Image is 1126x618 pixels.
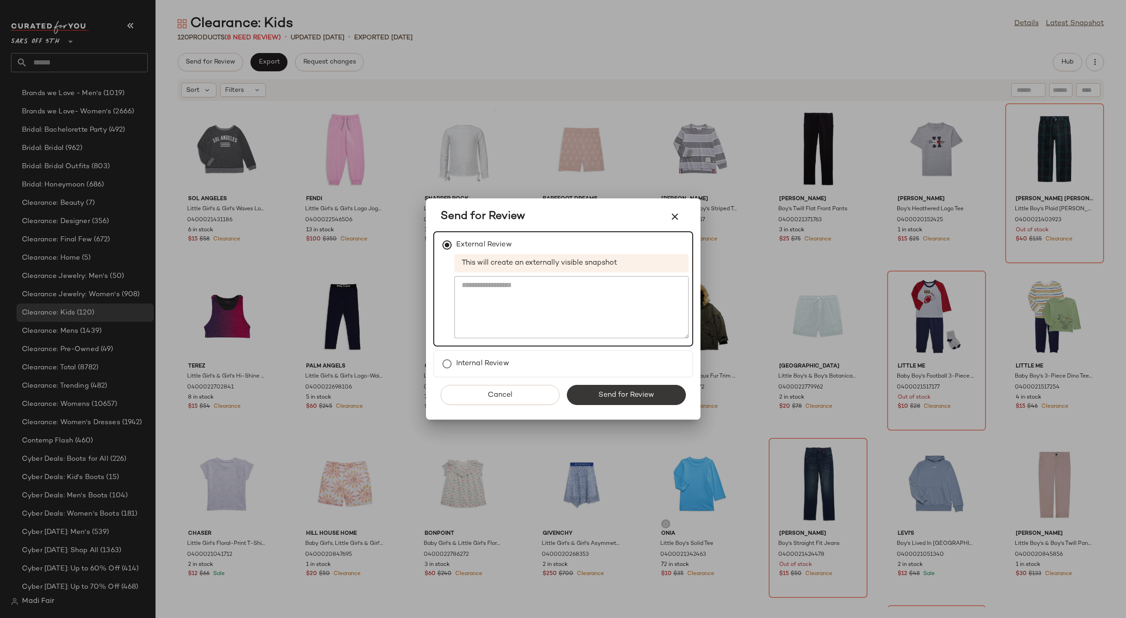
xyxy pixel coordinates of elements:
[598,391,654,400] span: Send for Review
[441,209,525,224] span: Send for Review
[441,385,560,405] button: Cancel
[454,254,689,272] span: This will create an externally visible snapshot
[456,355,509,373] label: Internal Review
[456,236,512,254] label: External Review
[567,385,686,405] button: Send for Review
[487,391,512,400] span: Cancel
